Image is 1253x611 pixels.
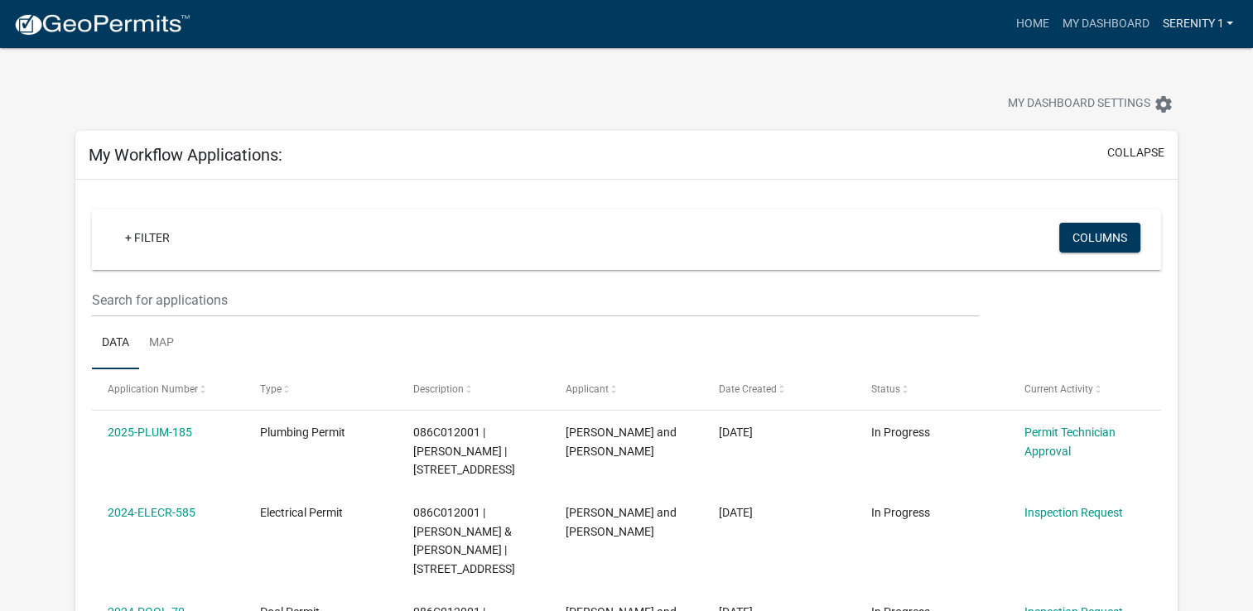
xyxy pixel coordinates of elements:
[260,383,282,395] span: Type
[1024,426,1115,458] a: Permit Technician Approval
[566,383,609,395] span: Applicant
[1009,8,1055,40] a: Home
[995,88,1187,120] button: My Dashboard Settingssettings
[566,506,677,538] span: James and Michelle Bartlett
[550,369,702,409] datatable-header-cell: Applicant
[139,317,184,370] a: Map
[1155,8,1240,40] a: Serenity 1
[92,369,244,409] datatable-header-cell: Application Number
[112,223,183,253] a: + Filter
[719,426,753,439] span: 09/16/2025
[1008,369,1160,409] datatable-header-cell: Current Activity
[413,426,515,477] span: 086C012001 | James L Bartlett | 776 County Line Rd
[92,317,139,370] a: Data
[1154,94,1173,114] i: settings
[1107,144,1164,161] button: collapse
[413,506,515,575] span: 086C012001 | BARTLETT JAMES L & MICHELLE L | 776 County Line Rd
[702,369,855,409] datatable-header-cell: Date Created
[855,369,1008,409] datatable-header-cell: Status
[108,506,195,519] a: 2024-ELECR-585
[871,383,900,395] span: Status
[244,369,397,409] datatable-header-cell: Type
[108,426,192,439] a: 2025-PLUM-185
[566,426,677,458] span: James and Michelle Bartlett
[871,506,930,519] span: In Progress
[1024,506,1122,519] a: Inspection Request
[1024,383,1092,395] span: Current Activity
[871,426,930,439] span: In Progress
[719,383,777,395] span: Date Created
[92,283,979,317] input: Search for applications
[108,383,198,395] span: Application Number
[1059,223,1140,253] button: Columns
[260,426,345,439] span: Plumbing Permit
[89,145,282,165] h5: My Workflow Applications:
[1008,94,1150,114] span: My Dashboard Settings
[260,506,343,519] span: Electrical Permit
[413,383,464,395] span: Description
[1055,8,1155,40] a: My Dashboard
[398,369,550,409] datatable-header-cell: Description
[719,506,753,519] span: 12/28/2024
